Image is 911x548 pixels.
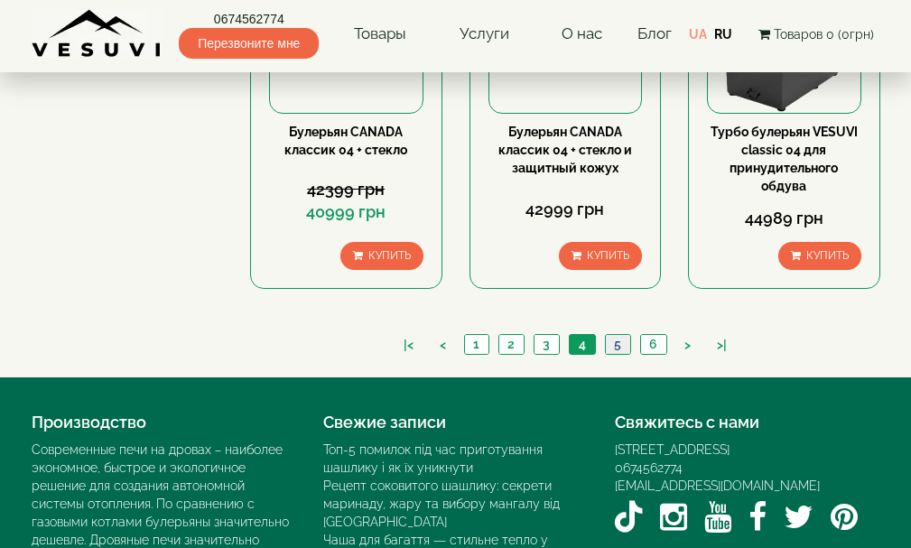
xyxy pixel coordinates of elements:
[559,242,642,270] button: Купить
[544,14,620,55] a: О нас
[784,495,813,540] a: Twitter / X VESUVI
[753,24,879,44] button: Товаров 0 (0грн)
[336,14,424,55] a: Товары
[707,207,861,230] div: 44989 грн
[704,495,731,540] a: YouTube VESUVI
[615,495,643,540] a: TikTok VESUVI
[464,335,488,354] a: 1
[778,242,861,270] button: Купить
[660,495,687,540] a: Instagram VESUVI
[711,125,858,193] a: Турбо булерьян VESUVI classic 04 для принудительного обдува
[689,27,707,42] a: UA
[640,335,666,354] a: 6
[498,335,524,354] a: 2
[748,495,767,540] a: Facebook VESUVI
[488,198,643,221] div: 42999 грн
[269,178,423,201] div: 42399 грн
[806,249,849,262] span: Купить
[442,14,527,55] a: Услуги
[32,9,163,59] img: Завод VESUVI
[340,242,423,270] button: Купить
[284,125,407,157] a: Булерьян CANADA классик 04 + стекло
[431,336,455,355] a: <
[579,337,586,351] span: 4
[179,10,319,28] a: 0674562774
[615,460,683,475] a: 0674562774
[831,495,858,540] a: Pinterest VESUVI
[323,478,560,529] a: Рецепт соковитого шашлику: секрети маринаду, жару та вибору мангалу від [GEOGRAPHIC_DATA]
[637,24,672,42] a: Блог
[714,27,732,42] a: RU
[605,335,630,354] a: 5
[615,441,879,459] div: [STREET_ADDRESS]
[368,249,411,262] span: Купить
[269,200,423,224] div: 40999 грн
[179,28,319,59] span: Перезвоните мне
[498,125,632,175] a: Булерьян CANADA классик 04 + стекло и защитный кожух
[534,335,559,354] a: 3
[615,478,820,493] a: [EMAIL_ADDRESS][DOMAIN_NAME]
[675,336,700,355] a: >
[323,442,543,475] a: Топ-5 помилок під час приготування шашлику і як їх уникнути
[32,413,296,432] h4: Производство
[774,27,874,42] span: Товаров 0 (0грн)
[323,413,588,432] h4: Свежие записи
[708,336,736,355] a: >|
[395,336,423,355] a: |<
[615,413,879,432] h4: Свяжитесь с нами
[587,249,629,262] span: Купить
